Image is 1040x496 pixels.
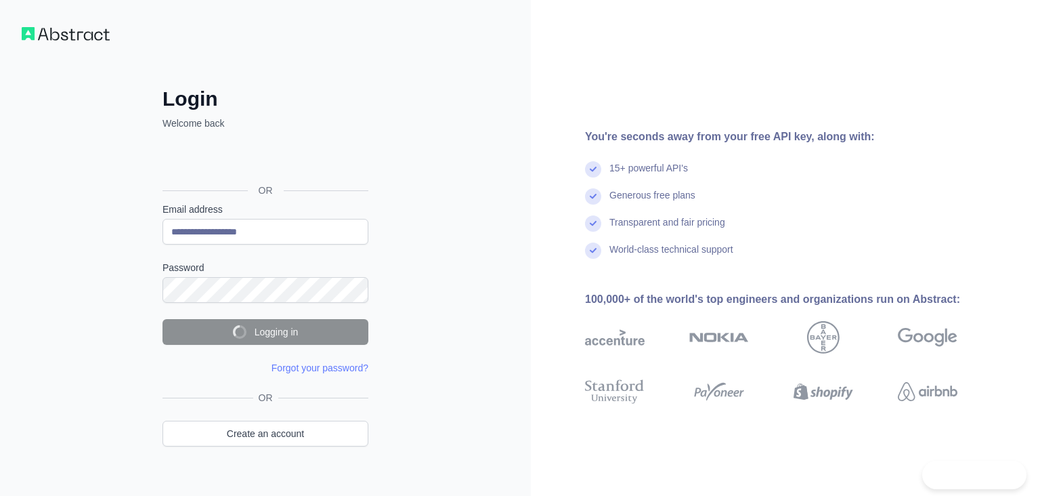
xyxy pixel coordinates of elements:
[248,184,284,197] span: OR
[585,188,601,205] img: check mark
[609,215,725,243] div: Transparent and fair pricing
[689,377,749,407] img: payoneer
[898,377,957,407] img: airbnb
[162,319,368,345] button: Logging in
[162,421,368,447] a: Create an account
[585,161,601,178] img: check mark
[585,129,1001,145] div: You're seconds away from your free API key, along with:
[609,161,688,188] div: 15+ powerful API's
[585,321,645,354] img: accenture
[253,391,278,405] span: OR
[922,461,1026,489] iframe: Toggle Customer Support
[162,261,368,274] label: Password
[162,145,366,175] div: Sign in with Google. Opens in new tab
[162,203,368,216] label: Email address
[162,87,368,111] h2: Login
[609,188,695,215] div: Generous free plans
[898,321,957,354] img: google
[609,243,733,270] div: World-class technical support
[585,377,645,407] img: stanford university
[272,363,368,373] a: Forgot your password?
[585,291,1001,308] div: 100,000+ of the world's top engineers and organizations run on Abstract:
[807,321,840,354] img: bayer
[162,117,368,130] p: Welcome back
[794,377,853,407] img: shopify
[689,321,749,354] img: nokia
[585,243,601,259] img: check mark
[585,215,601,232] img: check mark
[156,145,372,175] iframe: Sign in with Google Button
[22,27,110,41] img: Workflow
